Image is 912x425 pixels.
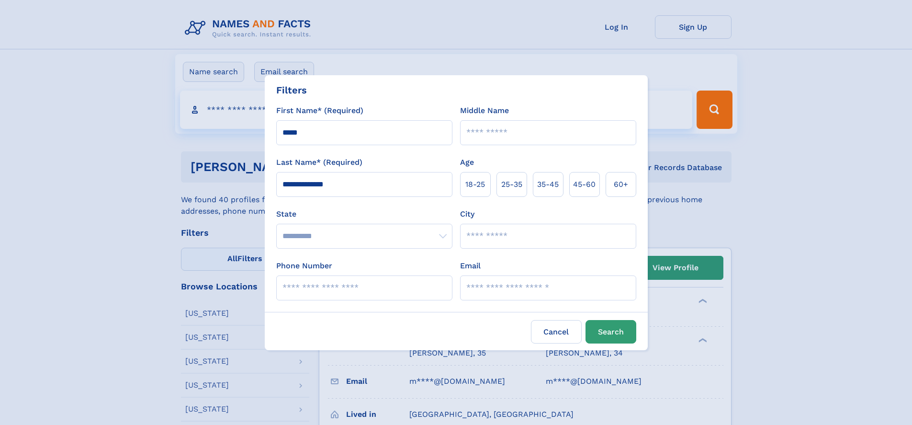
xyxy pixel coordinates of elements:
label: State [276,208,452,220]
label: Phone Number [276,260,332,272]
div: Filters [276,83,307,97]
label: Email [460,260,481,272]
label: Age [460,157,474,168]
label: Middle Name [460,105,509,116]
button: Search [585,320,636,344]
label: Last Name* (Required) [276,157,362,168]
label: City [460,208,474,220]
span: 35‑45 [537,179,559,190]
span: 60+ [614,179,628,190]
label: First Name* (Required) [276,105,363,116]
label: Cancel [531,320,582,344]
span: 45‑60 [573,179,596,190]
span: 25‑35 [501,179,522,190]
span: 18‑25 [465,179,485,190]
